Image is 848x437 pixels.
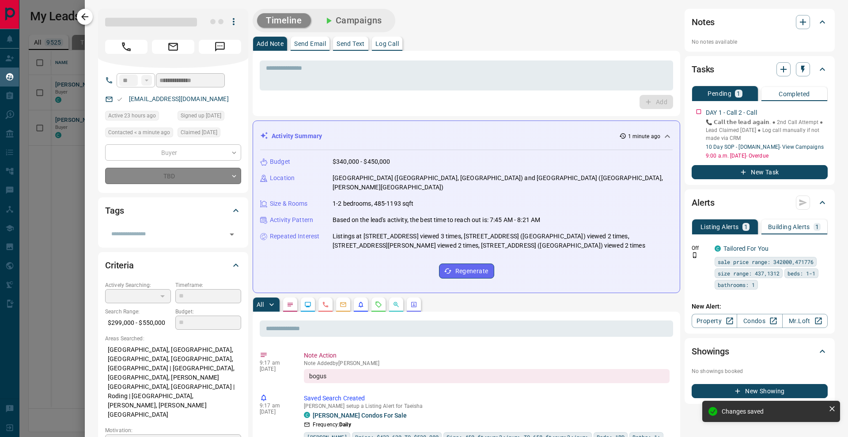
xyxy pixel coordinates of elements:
[706,108,757,117] p: DAY 1 - Call 2 - Call
[706,152,828,160] p: 9:00 a.m. [DATE] - Overdue
[270,232,319,241] p: Repeated Interest
[692,314,737,328] a: Property
[333,157,390,166] p: $340,000 - $450,000
[708,90,731,97] p: Pending
[105,255,241,276] div: Criteria
[692,15,715,29] h2: Notes
[692,344,729,358] h2: Showings
[815,224,819,230] p: 1
[270,173,295,183] p: Location
[257,41,284,47] p: Add Note
[270,215,313,225] p: Activity Pattern
[199,40,241,54] span: Message
[129,95,229,102] a: [EMAIL_ADDRESS][DOMAIN_NAME]
[700,224,739,230] p: Listing Alerts
[628,132,660,140] p: 1 minute ago
[260,403,291,409] p: 9:17 am
[375,301,382,308] svg: Requests
[257,13,311,28] button: Timeline
[337,41,365,47] p: Send Text
[304,360,670,366] p: Note Added by [PERSON_NAME]
[768,224,810,230] p: Building Alerts
[108,111,156,120] span: Active 23 hours ago
[692,367,828,375] p: No showings booked
[152,40,194,54] span: Email
[105,168,241,184] div: TBD
[722,408,825,415] div: Changes saved
[105,316,171,330] p: $299,000 - $550,000
[706,144,824,150] a: 10 Day SOP - [DOMAIN_NAME]- View Campaigns
[333,215,540,225] p: Based on the lead's activity, the best time to reach out is: 7:45 AM - 8:21 AM
[333,232,673,250] p: Listings at [STREET_ADDRESS] viewed 3 times, [STREET_ADDRESS] ([GEOGRAPHIC_DATA]) viewed 2 times,...
[333,173,673,192] p: [GEOGRAPHIC_DATA] ([GEOGRAPHIC_DATA], [GEOGRAPHIC_DATA]) and [GEOGRAPHIC_DATA] ([GEOGRAPHIC_DATA]...
[737,90,740,97] p: 1
[322,301,329,308] svg: Calls
[313,421,351,429] p: Frequency:
[313,412,407,419] a: [PERSON_NAME] Condos For Sale
[304,301,311,308] svg: Lead Browsing Activity
[260,409,291,415] p: [DATE]
[375,41,399,47] p: Log Call
[692,384,828,398] button: New Showing
[715,245,721,252] div: condos.ca
[304,351,670,360] p: Note Action
[692,252,698,258] svg: Push Notification Only
[692,38,828,46] p: No notes available
[304,394,670,403] p: Saved Search Created
[692,302,828,311] p: New Alert:
[105,343,241,422] p: [GEOGRAPHIC_DATA], [GEOGRAPHIC_DATA], [GEOGRAPHIC_DATA], [GEOGRAPHIC_DATA], [GEOGRAPHIC_DATA] | [...
[260,360,291,366] p: 9:17 am
[692,196,715,210] h2: Alerts
[226,228,238,241] button: Open
[270,157,290,166] p: Budget
[304,403,670,409] p: [PERSON_NAME] setup a Listing Alert for Taeisha
[314,13,391,28] button: Campaigns
[105,144,241,161] div: Buyer
[340,301,347,308] svg: Emails
[744,224,748,230] p: 1
[270,199,308,208] p: Size & Rooms
[718,257,814,266] span: sale price range: 342000,471776
[339,422,351,428] strong: Daily
[181,111,221,120] span: Signed up [DATE]
[410,301,417,308] svg: Agent Actions
[105,128,173,140] div: Wed Oct 15 2025
[178,111,241,123] div: Tue Oct 14 2025
[692,165,828,179] button: New Task
[393,301,400,308] svg: Opportunities
[178,128,241,140] div: Tue Oct 14 2025
[333,199,414,208] p: 1-2 bedrooms, 485-1193 sqft
[357,301,364,308] svg: Listing Alerts
[294,41,326,47] p: Send Email
[105,335,241,343] p: Areas Searched:
[105,111,173,123] div: Tue Oct 14 2025
[737,314,782,328] a: Condos
[692,244,709,252] p: Off
[175,308,241,316] p: Budget:
[723,245,768,252] a: Tailored For You
[105,40,148,54] span: Call
[272,132,322,141] p: Activity Summary
[692,62,714,76] h2: Tasks
[692,11,828,33] div: Notes
[787,269,815,278] span: beds: 1-1
[304,412,310,418] div: condos.ca
[779,91,810,97] p: Completed
[117,96,123,102] svg: Email Valid
[105,200,241,221] div: Tags
[718,280,755,289] span: bathrooms: 1
[260,366,291,372] p: [DATE]
[105,308,171,316] p: Search Range:
[260,128,673,144] div: Activity Summary1 minute ago
[287,301,294,308] svg: Notes
[105,203,124,218] h2: Tags
[105,258,134,272] h2: Criteria
[108,128,170,137] span: Contacted < a minute ago
[706,118,828,142] p: 📞 𝗖𝗮𝗹𝗹 𝘁𝗵𝗲 𝗹𝗲𝗮𝗱 𝗮𝗴𝗮𝗶𝗻. ● 2nd Call Attempt ● Lead Claimed [DATE] ‎● Log call manually if not made ...
[105,281,171,289] p: Actively Searching:
[175,281,241,289] p: Timeframe:
[692,59,828,80] div: Tasks
[439,264,494,279] button: Regenerate
[692,341,828,362] div: Showings
[181,128,217,137] span: Claimed [DATE]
